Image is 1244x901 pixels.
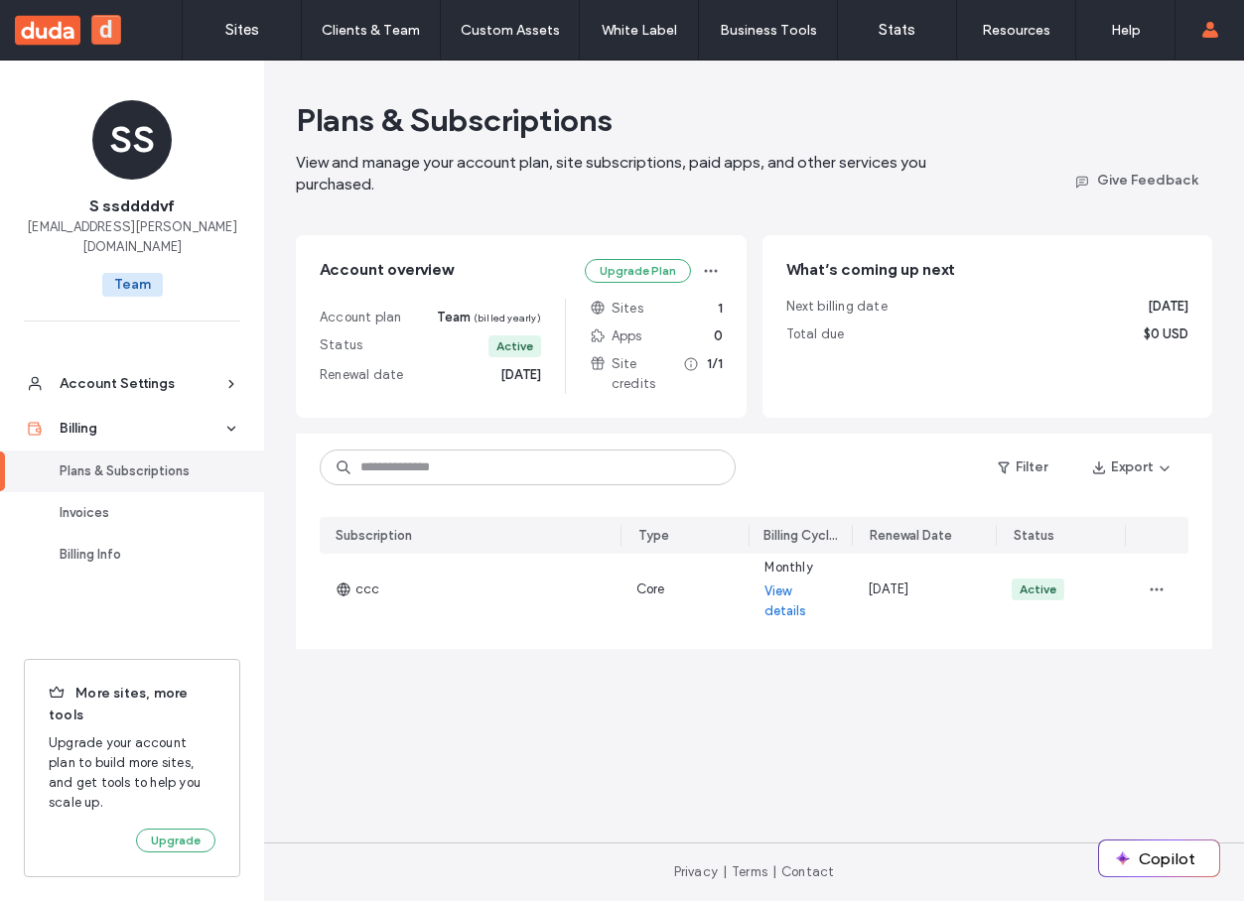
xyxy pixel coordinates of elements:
span: [EMAIL_ADDRESS][PERSON_NAME][DOMAIN_NAME] [24,217,240,257]
span: 1/1 [707,354,723,394]
span: $0 USD [1144,324,1188,344]
a: Contact [781,864,834,879]
label: Business Tools [720,22,817,39]
label: Resources [982,22,1050,39]
label: Help [1111,22,1141,39]
span: S ssddddvf [89,195,175,217]
a: View details [764,581,836,621]
button: Export [1075,451,1188,483]
span: What’s coming up next [786,260,955,279]
div: Status [1014,526,1054,546]
span: Core [636,581,665,596]
label: Clients & Team [322,22,420,39]
span: Total due [786,324,845,344]
label: Custom Assets [461,22,560,39]
div: Renewal Date [870,526,952,546]
span: Site credits [590,354,699,394]
button: Give Feedback [1058,164,1212,195]
button: d [91,15,121,45]
span: | [723,864,727,879]
div: Active [496,337,533,355]
button: Copilot [1099,840,1219,876]
span: More sites, more tools [49,684,215,725]
div: Active [1020,580,1056,598]
div: Billing [60,419,222,439]
label: Sites [225,21,259,39]
span: | [772,864,776,879]
span: (billed yearly) [474,312,541,324]
button: Upgrade [136,829,215,852]
span: Renewal date [320,365,403,385]
span: Team [437,308,541,327]
span: Plans & Subscriptions [296,100,613,140]
span: Account overview [320,259,453,283]
button: Filter [978,451,1067,483]
div: SS [92,100,172,180]
span: Apps [590,326,642,346]
div: Invoices [60,503,222,523]
div: Billing Info [60,545,222,565]
span: Upgrade your account plan to build more sites, and get tools to help you scale up. [49,733,215,813]
div: Account Settings [60,374,222,394]
div: Subscription [336,526,412,546]
span: [DATE] [1148,297,1188,317]
div: Plans & Subscriptions [60,461,222,481]
label: White Label [602,22,677,39]
span: ccc [336,579,380,599]
span: 1 [718,299,723,319]
span: Team [102,273,163,297]
span: Account plan [320,308,401,327]
div: Type [638,526,669,546]
span: Sites [590,299,643,319]
button: Upgrade Plan [585,259,691,283]
span: [DATE] [500,365,541,385]
a: Terms [732,864,767,879]
label: Stats [879,21,915,39]
a: Privacy [674,864,718,879]
span: 0 [714,326,723,346]
div: Billing Cycle [763,526,837,546]
span: [DATE] [868,581,908,596]
span: View and manage your account plan, site subscriptions, paid apps, and other services you purchased. [296,153,926,193]
span: Next billing date [786,297,888,317]
span: Status [320,335,362,357]
span: Monthly [764,558,812,578]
